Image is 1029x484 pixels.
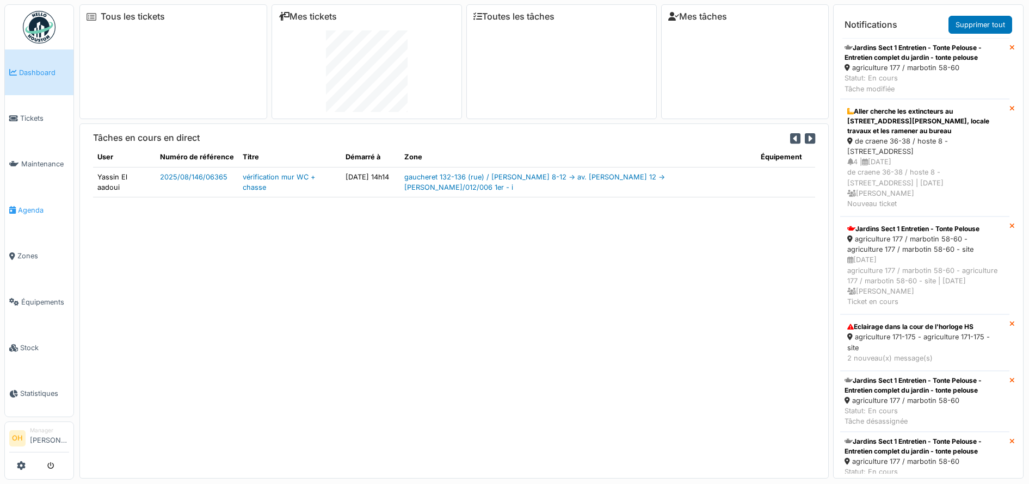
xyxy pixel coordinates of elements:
div: Jardins Sect 1 Entretien - Tonte Pelouse - Entretien complet du jardin - tonte pelouse [845,43,1005,63]
th: Démarré à [341,147,400,167]
img: Badge_color-CXgf-gQk.svg [23,11,56,44]
a: Agenda [5,187,73,233]
th: Zone [400,147,756,167]
a: Supprimer tout [948,16,1012,34]
div: agriculture 171-175 - agriculture 171-175 - site [847,332,1002,352]
span: Agenda [18,205,69,215]
span: Maintenance [21,159,69,169]
a: Eclairage dans la cour de l'horloge HS agriculture 171-175 - agriculture 171-175 - site 2 nouveau... [840,314,1009,371]
a: Mes tickets [279,11,337,22]
a: Stock [5,325,73,370]
div: Aller cherche les extincteurs au [STREET_ADDRESS][PERSON_NAME], locale travaux et les ramener au ... [847,107,1002,136]
div: Jardins Sect 1 Entretien - Tonte Pelouse - Entretien complet du jardin - tonte pelouse [845,376,1005,395]
a: Aller cherche les extincteurs au [STREET_ADDRESS][PERSON_NAME], locale travaux et les ramener au ... [840,99,1009,216]
th: Équipement [756,147,815,167]
h6: Tâches en cours en direct [93,133,200,143]
li: OH [9,430,26,446]
div: de craene 36-38 / hoste 8 - [STREET_ADDRESS] [847,136,1002,157]
div: agriculture 177 / marbotin 58-60 [845,395,1005,406]
div: Statut: En cours Tâche désassignée [845,406,1005,426]
a: Maintenance [5,141,73,187]
a: OH Manager[PERSON_NAME] [9,426,69,452]
div: Eclairage dans la cour de l'horloge HS [847,322,1002,332]
a: gaucheret 132-136 (rue) / [PERSON_NAME] 8-12 -> av. [PERSON_NAME] 12 -> [PERSON_NAME]/012/006 1er... [404,173,665,191]
li: [PERSON_NAME] [30,426,69,450]
th: Numéro de référence [156,147,238,167]
a: Équipements [5,279,73,325]
div: agriculture 177 / marbotin 58-60 - agriculture 177 / marbotin 58-60 - site [847,234,1002,255]
div: Manager [30,426,69,435]
td: [DATE] 14h14 [341,167,400,197]
a: Zones [5,233,73,279]
a: Jardins Sect 1 Entretien - Tonte Pelouse - Entretien complet du jardin - tonte pelouse agricultur... [840,38,1009,99]
a: Toutes les tâches [473,11,554,22]
div: Jardins Sect 1 Entretien - Tonte Pelouse - Entretien complet du jardin - tonte pelouse [845,437,1005,456]
span: Zones [17,251,69,261]
span: Stock [20,343,69,353]
a: vérification mur WC + chasse [243,173,315,191]
a: 2025/08/146/06365 [160,173,227,181]
div: Statut: En cours Tâche modifiée [845,73,1005,94]
div: [DATE] agriculture 177 / marbotin 58-60 - agriculture 177 / marbotin 58-60 - site | [DATE] [PERSO... [847,255,1002,307]
a: Dashboard [5,49,73,95]
span: Dashboard [19,67,69,78]
a: Tickets [5,95,73,141]
div: agriculture 177 / marbotin 58-60 [845,456,1005,467]
a: Jardins Sect 1 Entretien - Tonte Pelouse - Entretien complet du jardin - tonte pelouse agricultur... [840,371,1009,432]
div: 2 nouveau(x) message(s) [847,353,1002,363]
span: Équipements [21,297,69,307]
a: Mes tâches [668,11,727,22]
div: Jardins Sect 1 Entretien - Tonte Pelouse [847,224,1002,234]
a: Jardins Sect 1 Entretien - Tonte Pelouse agriculture 177 / marbotin 58-60 - agriculture 177 / mar... [840,216,1009,314]
h6: Notifications [845,20,897,30]
span: Statistiques [20,388,69,399]
span: Tickets [20,113,69,123]
td: Yassin El aadoui [93,167,156,197]
a: Statistiques [5,371,73,417]
div: 4 | [DATE] de craene 36-38 / hoste 8 - [STREET_ADDRESS] | [DATE] [PERSON_NAME] Nouveau ticket [847,157,1002,209]
a: Tous les tickets [101,11,165,22]
div: agriculture 177 / marbotin 58-60 [845,63,1005,73]
span: translation missing: fr.shared.user [97,153,113,161]
th: Titre [238,147,341,167]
